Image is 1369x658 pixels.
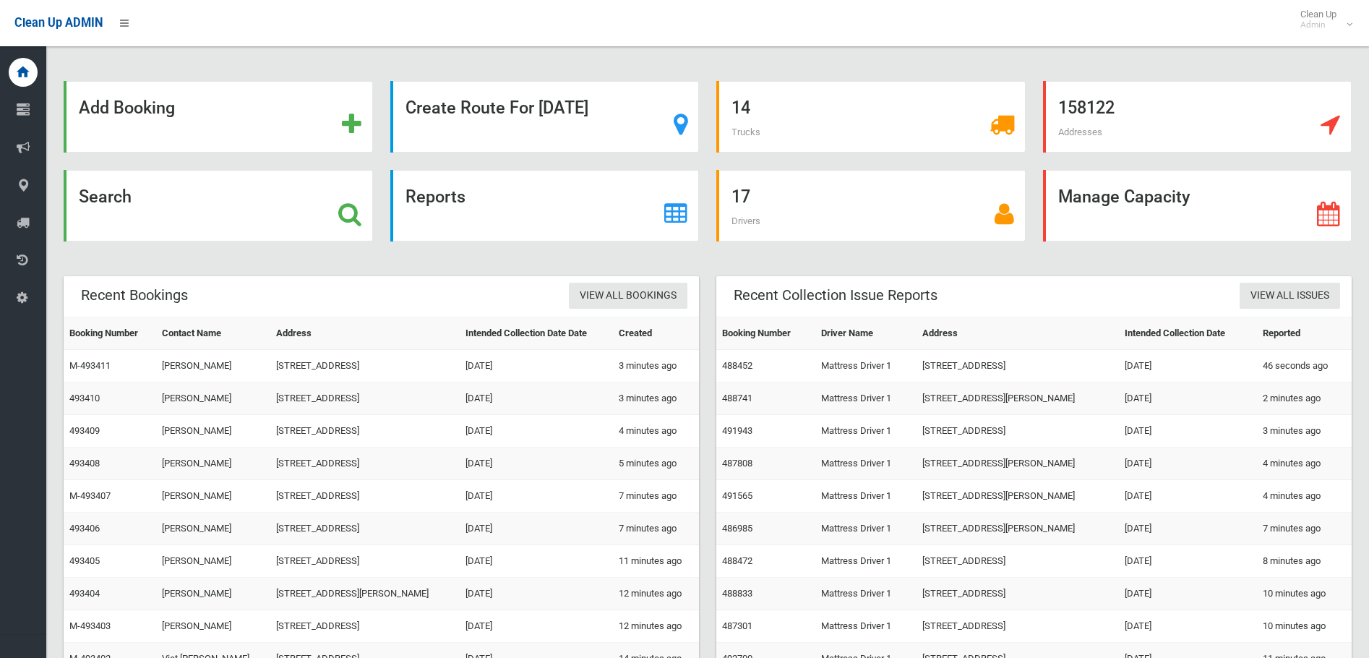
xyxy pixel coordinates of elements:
[460,480,613,513] td: [DATE]
[613,350,699,383] td: 3 minutes ago
[815,317,917,350] th: Driver Name
[270,513,460,545] td: [STREET_ADDRESS]
[613,480,699,513] td: 7 minutes ago
[815,350,917,383] td: Mattress Driver 1
[390,170,700,242] a: Reports
[270,317,460,350] th: Address
[460,317,613,350] th: Intended Collection Date Date
[270,610,460,643] td: [STREET_ADDRESS]
[731,98,750,118] strong: 14
[716,170,1026,242] a: 17 Drivers
[460,610,613,643] td: [DATE]
[1119,578,1257,610] td: [DATE]
[917,448,1119,480] td: [STREET_ADDRESS][PERSON_NAME]
[815,513,917,545] td: Mattress Driver 1
[1119,317,1257,350] th: Intended Collection Date
[69,393,100,403] a: 493410
[722,360,752,371] a: 488452
[1257,383,1352,415] td: 2 minutes ago
[613,448,699,480] td: 5 minutes ago
[1257,350,1352,383] td: 46 seconds ago
[731,187,750,207] strong: 17
[1257,513,1352,545] td: 7 minutes ago
[69,555,100,566] a: 493405
[917,415,1119,448] td: [STREET_ADDRESS]
[460,545,613,578] td: [DATE]
[460,415,613,448] td: [DATE]
[270,578,460,610] td: [STREET_ADDRESS][PERSON_NAME]
[1119,513,1257,545] td: [DATE]
[270,415,460,448] td: [STREET_ADDRESS]
[917,350,1119,383] td: [STREET_ADDRESS]
[1119,610,1257,643] td: [DATE]
[69,360,111,371] a: M-493411
[156,578,270,610] td: [PERSON_NAME]
[1257,610,1352,643] td: 10 minutes ago
[1119,415,1257,448] td: [DATE]
[731,127,760,137] span: Trucks
[1119,480,1257,513] td: [DATE]
[917,480,1119,513] td: [STREET_ADDRESS][PERSON_NAME]
[270,350,460,383] td: [STREET_ADDRESS]
[722,523,752,534] a: 486985
[1119,545,1257,578] td: [DATE]
[722,458,752,469] a: 487808
[156,415,270,448] td: [PERSON_NAME]
[722,490,752,501] a: 491565
[917,610,1119,643] td: [STREET_ADDRESS]
[917,317,1119,350] th: Address
[1043,170,1352,242] a: Manage Capacity
[815,480,917,513] td: Mattress Driver 1
[156,317,270,350] th: Contact Name
[1240,283,1340,309] a: View All Issues
[716,81,1026,153] a: 14 Trucks
[569,283,687,309] a: View All Bookings
[460,350,613,383] td: [DATE]
[1119,383,1257,415] td: [DATE]
[1257,480,1352,513] td: 4 minutes ago
[613,317,699,350] th: Created
[716,281,955,309] header: Recent Collection Issue Reports
[64,317,156,350] th: Booking Number
[1257,317,1352,350] th: Reported
[64,170,373,242] a: Search
[69,588,100,599] a: 493404
[1119,350,1257,383] td: [DATE]
[1058,127,1102,137] span: Addresses
[722,425,752,436] a: 491943
[405,98,588,118] strong: Create Route For [DATE]
[613,545,699,578] td: 11 minutes ago
[1300,20,1336,30] small: Admin
[69,490,111,501] a: M-493407
[460,513,613,545] td: [DATE]
[69,458,100,469] a: 493408
[156,545,270,578] td: [PERSON_NAME]
[917,513,1119,545] td: [STREET_ADDRESS][PERSON_NAME]
[156,448,270,480] td: [PERSON_NAME]
[815,448,917,480] td: Mattress Driver 1
[270,480,460,513] td: [STREET_ADDRESS]
[1257,578,1352,610] td: 10 minutes ago
[1043,81,1352,153] a: 158122 Addresses
[613,610,699,643] td: 12 minutes ago
[460,383,613,415] td: [DATE]
[1257,448,1352,480] td: 4 minutes ago
[270,545,460,578] td: [STREET_ADDRESS]
[69,620,111,631] a: M-493403
[69,523,100,534] a: 493406
[79,187,132,207] strong: Search
[270,383,460,415] td: [STREET_ADDRESS]
[731,215,760,226] span: Drivers
[815,578,917,610] td: Mattress Driver 1
[917,383,1119,415] td: [STREET_ADDRESS][PERSON_NAME]
[722,393,752,403] a: 488741
[156,513,270,545] td: [PERSON_NAME]
[156,480,270,513] td: [PERSON_NAME]
[815,415,917,448] td: Mattress Driver 1
[613,383,699,415] td: 3 minutes ago
[722,555,752,566] a: 488472
[1293,9,1351,30] span: Clean Up
[716,317,815,350] th: Booking Number
[815,383,917,415] td: Mattress Driver 1
[405,187,465,207] strong: Reports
